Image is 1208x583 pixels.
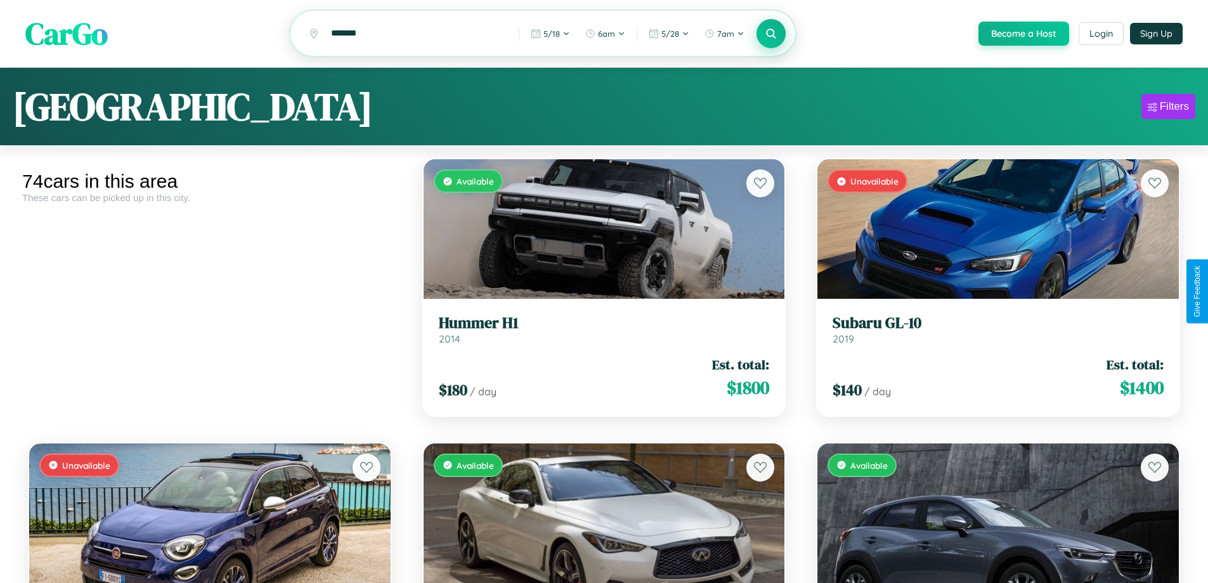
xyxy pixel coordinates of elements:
span: 5 / 18 [543,29,560,39]
a: Subaru GL-102019 [833,314,1164,345]
button: Become a Host [978,22,1069,46]
button: Filters [1141,94,1195,119]
span: 6am [598,29,615,39]
span: / day [470,385,497,398]
div: Filters [1160,100,1189,113]
span: $ 1400 [1120,375,1164,400]
span: / day [864,385,891,398]
h3: Hummer H1 [439,314,770,332]
button: Sign Up [1130,23,1183,44]
button: 7am [698,23,751,44]
span: 2014 [439,332,460,345]
h1: [GEOGRAPHIC_DATA] [13,81,373,133]
span: Est. total: [712,355,769,374]
span: 7am [717,29,734,39]
span: Unavailable [850,176,899,187]
h3: Subaru GL-10 [833,314,1164,332]
span: $ 140 [833,379,862,400]
span: Unavailable [62,460,110,471]
button: 5/28 [642,23,696,44]
button: 6am [579,23,632,44]
span: $ 180 [439,379,467,400]
button: Login [1079,22,1124,45]
span: Available [850,460,888,471]
span: Available [457,176,494,187]
button: 5/18 [524,23,576,44]
span: Available [457,460,494,471]
div: These cars can be picked up in this city. [22,192,398,203]
span: Est. total: [1107,355,1164,374]
div: Give Feedback [1193,266,1202,317]
span: 5 / 28 [661,29,679,39]
div: 74 cars in this area [22,171,398,192]
span: $ 1800 [727,375,769,400]
a: Hummer H12014 [439,314,770,345]
span: 2019 [833,332,854,345]
span: CarGo [25,13,108,55]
